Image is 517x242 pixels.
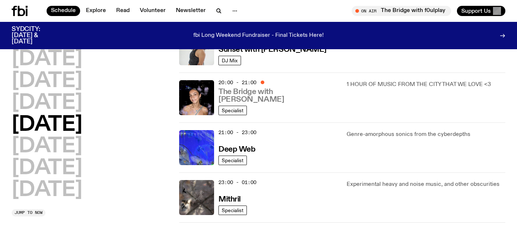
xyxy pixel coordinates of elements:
button: [DATE] [12,49,82,70]
button: [DATE] [12,71,82,91]
p: 1 HOUR OF MUSIC FROM THE CITY THAT WE LOVE <3 [347,80,505,89]
img: An abstract artwork in mostly grey, with a textural cross in the centre. There are metallic and d... [179,180,214,215]
a: Newsletter [171,6,210,16]
p: Experimental heavy and noise music, and other obscurities [347,180,505,189]
a: Deep Web [218,144,255,153]
span: Specialist [222,208,244,213]
p: fbi Long Weekend Fundraiser - Final Tickets Here! [193,32,324,39]
img: An abstract artwork, in bright blue with amorphous shapes, illustrated shimmers and small drawn c... [179,130,214,165]
a: Schedule [47,6,80,16]
span: Specialist [222,158,244,163]
button: [DATE] [12,180,82,200]
button: [DATE] [12,136,82,157]
h3: SYDCITY: [DATE] & [DATE] [12,26,58,45]
a: Specialist [218,206,247,215]
a: Volunteer [135,6,170,16]
button: [DATE] [12,93,82,113]
span: 21:00 - 23:00 [218,129,256,136]
p: Genre-amorphous sonics from the cyberdepths [347,130,505,139]
a: DJ Mix [218,56,241,65]
a: Mithril [218,194,241,203]
a: The Bridge with [PERSON_NAME] [218,87,338,104]
button: On AirThe Bridge with f0ulplay [352,6,451,16]
span: 20:00 - 21:00 [218,79,256,86]
span: 23:00 - 01:00 [218,179,256,186]
span: DJ Mix [222,58,238,63]
span: Support Us [461,8,491,14]
a: Read [112,6,134,16]
h3: Deep Web [218,146,255,153]
button: [DATE] [12,158,82,179]
a: Explore [82,6,110,16]
a: Specialist [218,156,247,165]
h3: Mithril [218,196,241,203]
button: [DATE] [12,115,82,135]
button: Jump to now [12,209,46,216]
button: Support Us [457,6,505,16]
h3: Sunset with [PERSON_NAME] [218,46,327,54]
h3: The Bridge with [PERSON_NAME] [218,88,338,104]
span: Jump to now [15,211,43,215]
span: Specialist [222,108,244,113]
a: Specialist [218,106,247,115]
